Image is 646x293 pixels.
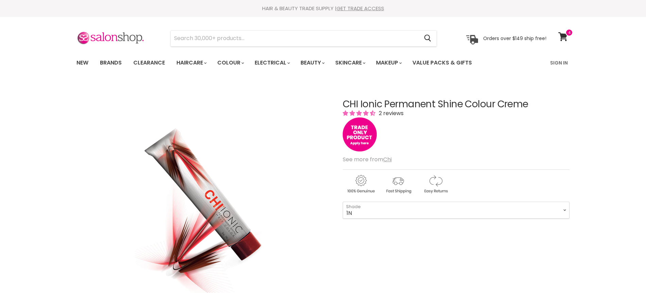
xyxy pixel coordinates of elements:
a: Chi [383,155,392,163]
a: Clearance [128,56,170,70]
a: Haircare [171,56,211,70]
a: Colour [212,56,248,70]
a: Brands [95,56,127,70]
a: Sign In [546,56,572,70]
nav: Main [68,53,578,73]
img: genuine.gif [343,174,379,195]
form: Product [170,30,437,47]
a: New [71,56,93,70]
a: Electrical [250,56,294,70]
img: tradeonly_small.jpg [343,117,377,151]
iframe: Gorgias live chat messenger [612,261,639,286]
div: HAIR & BEAUTY TRADE SUPPLY | [68,5,578,12]
span: See more from [343,155,392,163]
input: Search [171,31,419,46]
button: Search [419,31,437,46]
img: returns.gif [418,174,454,195]
a: Value Packs & Gifts [407,56,477,70]
img: shipping.gif [380,174,416,195]
span: 4.50 stars [343,109,377,117]
a: Skincare [330,56,370,70]
a: Beauty [295,56,329,70]
h1: CHI Ionic Permanent Shine Colour Creme [343,99,569,110]
p: Orders over $149 ship free! [483,35,546,41]
span: 2 reviews [377,109,404,117]
a: Makeup [371,56,406,70]
a: GET TRADE ACCESS [337,5,384,12]
ul: Main menu [71,53,512,73]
